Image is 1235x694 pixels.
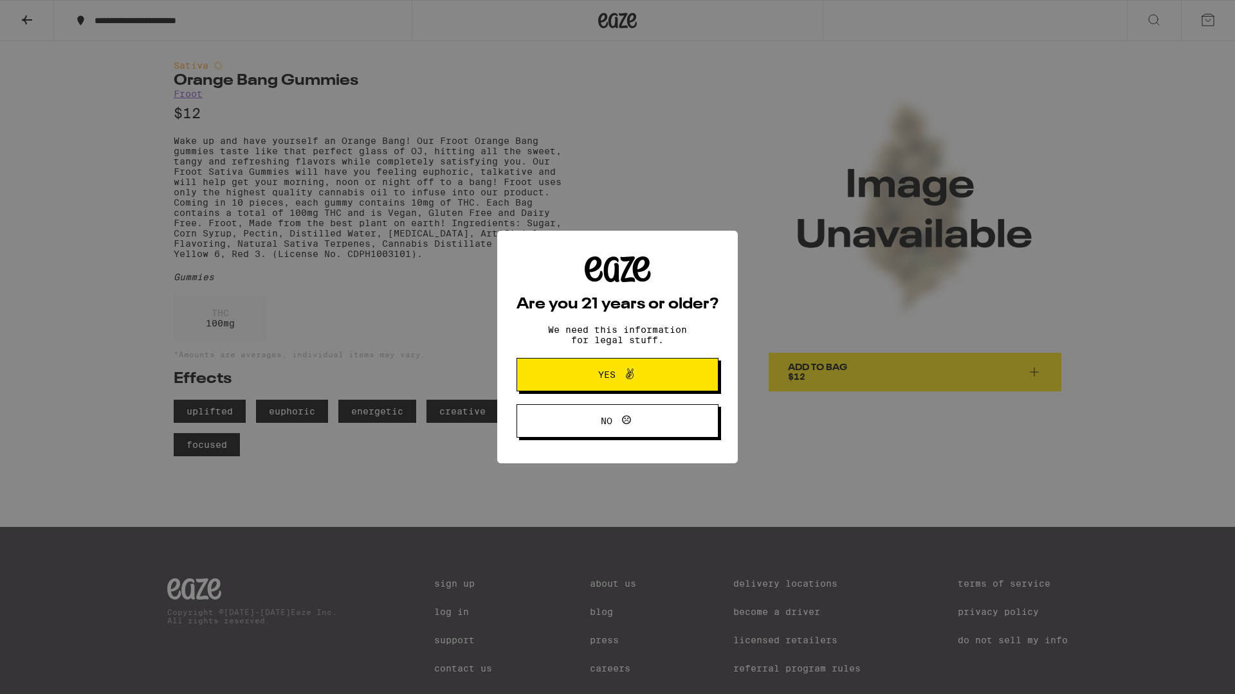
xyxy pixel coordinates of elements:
iframe: Opens a widget where you can find more information [1155,655,1222,688]
span: No [601,416,612,425]
p: We need this information for legal stuff. [537,325,698,345]
h2: Are you 21 years or older? [517,297,718,312]
button: Yes [517,358,718,391]
button: No [517,404,718,438]
span: Yes [598,370,616,379]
